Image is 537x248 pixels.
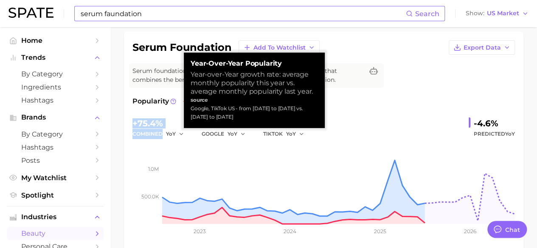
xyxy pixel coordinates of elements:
[466,11,484,16] span: Show
[7,51,104,64] button: Trends
[474,129,515,139] span: Predicted
[21,54,89,61] span: Trends
[80,6,406,21] input: Search here for a brand, industry, or ingredient
[21,143,89,151] span: Hashtags
[21,96,89,104] span: Hashtags
[7,189,104,202] a: Spotlight
[286,130,296,137] span: YoY
[21,36,89,45] span: Home
[415,10,439,18] span: Search
[487,11,519,16] span: US Market
[194,228,206,234] tspan: 2023
[202,129,251,139] div: GOOGLE
[21,191,89,199] span: Spotlight
[21,229,89,237] span: beauty
[263,129,310,139] div: TIKTOK
[21,213,89,221] span: Industries
[505,131,515,137] span: YoY
[7,111,104,124] button: Brands
[228,129,246,139] button: YoY
[286,129,304,139] button: YoY
[21,130,89,138] span: by Category
[7,81,104,94] a: Ingredients
[21,174,89,182] span: My Watchlist
[21,156,89,164] span: Posts
[132,96,169,106] span: Popularity
[449,40,515,55] button: Export Data
[7,94,104,107] a: Hashtags
[7,67,104,81] a: by Category
[374,228,386,234] tspan: 2025
[7,227,104,240] a: beauty
[464,228,476,234] tspan: 2026
[191,70,318,96] div: Year-over-Year growth rate: average monthly popularity this year vs. average monthly popularity l...
[7,34,104,47] a: Home
[7,154,104,167] a: Posts
[284,228,296,234] tspan: 2024
[132,42,232,53] h1: serum foundation
[8,8,53,18] img: SPATE
[191,104,318,121] div: Google, TikTok US - from [DATE] to [DATE] vs. [DATE] to [DATE]
[464,8,531,19] button: ShowUS Market
[7,171,104,184] a: My Watchlist
[166,129,184,139] button: YoY
[21,114,89,121] span: Brands
[239,40,320,55] button: Add to Watchlist
[132,67,363,84] span: Serum foundation is a lightweight and skincare-infused product that combines the benefits of a se...
[191,97,208,103] strong: source
[132,129,190,139] div: combined
[7,141,104,154] a: Hashtags
[228,130,237,137] span: YoY
[7,128,104,141] a: by Category
[191,59,318,68] strong: Year-over-Year Popularity
[132,117,190,130] div: +75.4%
[166,130,176,137] span: YoY
[183,98,190,105] img: flat
[474,117,515,130] div: -4.6%
[183,96,205,106] span: flat
[253,44,306,51] span: Add to Watchlist
[21,70,89,78] span: by Category
[21,83,89,91] span: Ingredients
[7,211,104,223] button: Industries
[464,44,501,51] span: Export Data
